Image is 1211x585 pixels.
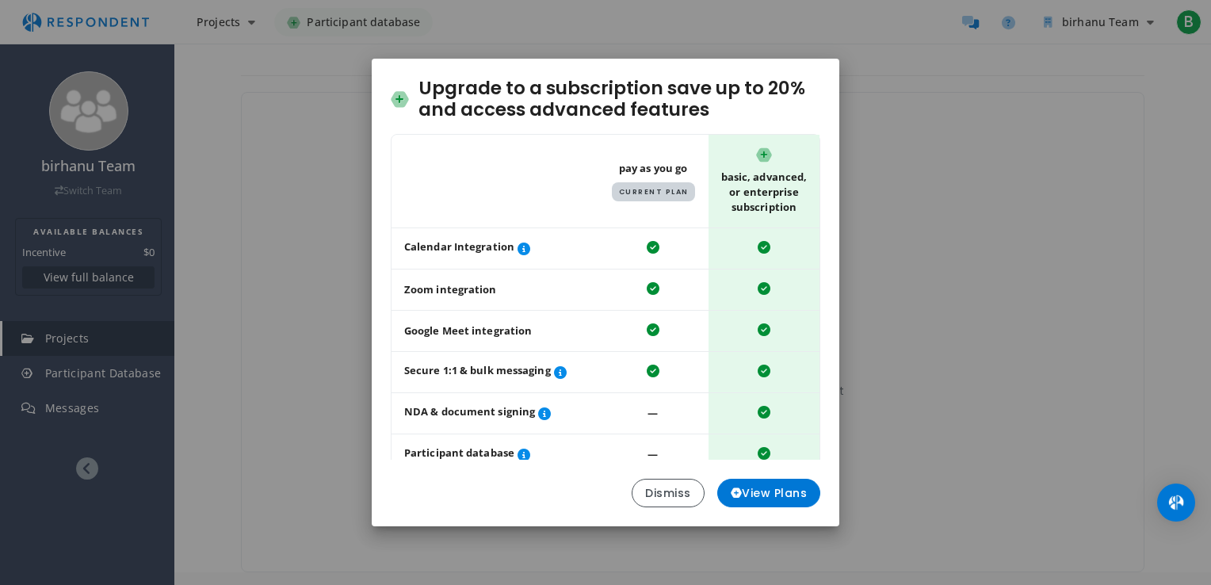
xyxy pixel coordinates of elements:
[392,352,598,393] td: Secure 1:1 & bulk messaging
[604,161,702,201] span: Pay As You Go
[392,434,598,476] td: Participant database
[632,479,705,507] button: Dismiss
[391,78,820,121] h2: Upgrade to a subscription save up to 20% and access advanced features
[648,447,658,461] span: ―
[731,485,808,502] span: View Plans
[392,228,598,270] td: Calendar Integration
[715,147,813,215] span: Basic, Advanced, or Enterprise Subscription
[372,59,839,526] md-dialog: Upgrade to ...
[717,479,821,507] button: View Plans
[392,311,598,352] td: Google Meet integration
[514,239,533,258] button: Automate session scheduling with Microsoft Office or Google Calendar integration.
[392,393,598,434] td: NDA & document signing
[535,403,554,422] button: Easily secure participant NDAs and other project documents.
[392,270,598,311] td: Zoom integration
[1157,484,1195,522] div: Open Intercom Messenger
[612,182,695,201] span: Current Plan
[551,362,570,381] button: Screen survey participants and ask follow-up questions to assess fit before session invitations.
[648,406,658,420] span: ―
[514,445,533,464] button: Review, organize, and invite previously paid participants.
